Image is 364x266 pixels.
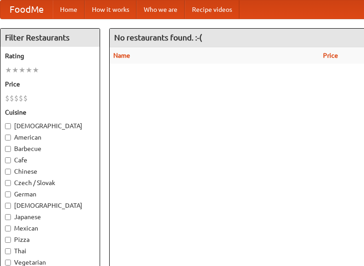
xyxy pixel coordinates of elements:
input: German [5,191,11,197]
label: Pizza [5,235,95,244]
label: American [5,133,95,142]
label: Cafe [5,156,95,165]
label: [DEMOGRAPHIC_DATA] [5,201,95,210]
label: Mexican [5,224,95,233]
li: ★ [32,65,39,75]
li: $ [5,93,10,103]
label: [DEMOGRAPHIC_DATA] [5,121,95,130]
a: Who we are [136,0,185,19]
li: ★ [5,65,12,75]
h4: Filter Restaurants [0,29,100,47]
label: German [5,190,95,199]
input: American [5,135,11,141]
h5: Cuisine [5,108,95,117]
a: Price [323,52,338,59]
input: Pizza [5,237,11,243]
h5: Price [5,80,95,89]
a: Home [53,0,85,19]
input: Czech / Slovak [5,180,11,186]
label: Japanese [5,212,95,221]
ng-pluralize: No restaurants found. :-( [114,33,202,42]
input: Japanese [5,214,11,220]
input: Chinese [5,169,11,175]
label: Barbecue [5,144,95,153]
input: Barbecue [5,146,11,152]
li: $ [23,93,28,103]
li: $ [19,93,23,103]
input: Vegetarian [5,260,11,266]
li: $ [14,93,19,103]
input: [DEMOGRAPHIC_DATA] [5,203,11,209]
input: Mexican [5,226,11,231]
input: [DEMOGRAPHIC_DATA] [5,123,11,129]
a: FoodMe [0,0,53,19]
a: Recipe videos [185,0,239,19]
input: Thai [5,248,11,254]
li: $ [10,93,14,103]
li: ★ [19,65,25,75]
input: Cafe [5,157,11,163]
label: Czech / Slovak [5,178,95,187]
li: ★ [25,65,32,75]
h5: Rating [5,51,95,60]
label: Thai [5,246,95,256]
a: How it works [85,0,136,19]
label: Chinese [5,167,95,176]
a: Name [113,52,130,59]
li: ★ [12,65,19,75]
